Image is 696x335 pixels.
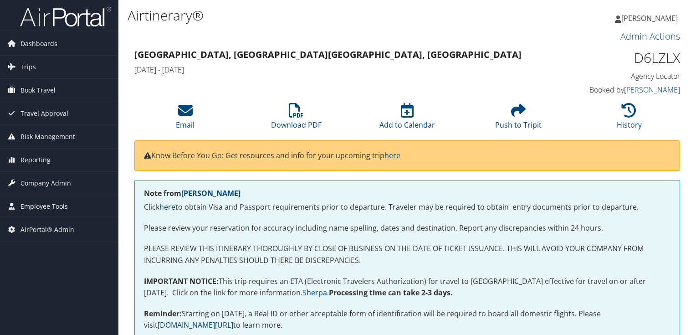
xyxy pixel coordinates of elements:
[20,125,75,148] span: Risk Management
[615,5,687,32] a: [PERSON_NAME]
[20,149,51,171] span: Reporting
[379,108,435,130] a: Add to Calendar
[302,288,327,298] a: Sherpa
[144,188,241,198] strong: Note from
[181,188,241,198] a: [PERSON_NAME]
[271,108,322,130] a: Download PDF
[20,56,36,78] span: Trips
[554,85,680,95] h4: Booked by
[144,201,670,213] p: Click to obtain Visa and Passport requirements prior to departure. Traveler may be required to ob...
[144,222,670,234] p: Please review your reservation for accuracy including name spelling, dates and destination. Repor...
[20,102,68,125] span: Travel Approval
[329,288,453,298] strong: Processing time can take 2-3 days.
[554,71,680,81] h4: Agency Locator
[134,65,540,75] h4: [DATE] - [DATE]
[144,308,670,331] p: Starting on [DATE], a Real ID or other acceptable form of identification will be required to boar...
[617,108,642,130] a: History
[20,32,57,55] span: Dashboards
[624,85,680,95] a: [PERSON_NAME]
[20,6,111,27] img: airportal-logo.png
[134,48,522,61] strong: [GEOGRAPHIC_DATA], [GEOGRAPHIC_DATA] [GEOGRAPHIC_DATA], [GEOGRAPHIC_DATA]
[20,79,56,102] span: Book Travel
[144,309,182,319] strong: Reminder:
[621,13,678,23] span: [PERSON_NAME]
[144,276,670,299] p: This trip requires an ETA (Electronic Travelers Authorization) for travel to [GEOGRAPHIC_DATA] ef...
[158,320,233,330] a: [DOMAIN_NAME][URL]
[128,6,501,25] h1: Airtinerary®
[20,195,68,218] span: Employee Tools
[20,218,74,241] span: AirPortal® Admin
[384,150,400,160] a: here
[144,276,219,286] strong: IMPORTANT NOTICE:
[495,108,542,130] a: Push to Tripit
[144,150,670,162] p: Know Before You Go: Get resources and info for your upcoming trip
[20,172,71,195] span: Company Admin
[159,202,175,212] a: here
[144,243,670,266] p: PLEASE REVIEW THIS ITINERARY THOROUGHLY BY CLOSE OF BUSINESS ON THE DATE OF TICKET ISSUANCE. THIS...
[176,108,194,130] a: Email
[554,48,680,67] h1: D6LZLX
[620,30,680,42] a: Admin Actions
